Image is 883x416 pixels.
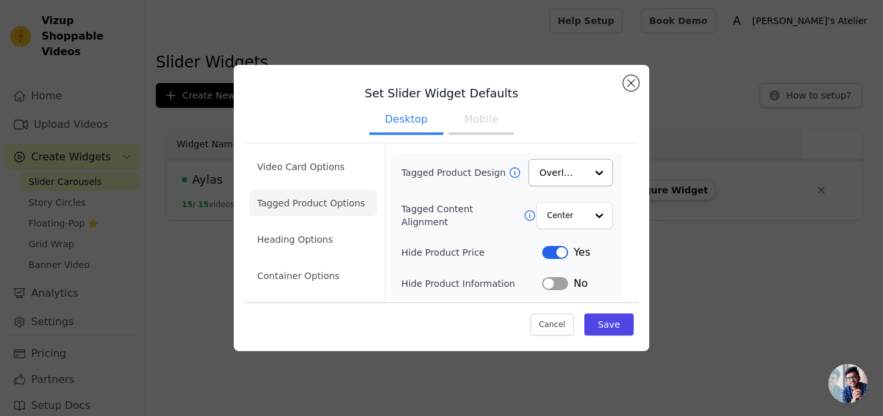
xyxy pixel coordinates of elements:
[401,166,508,179] label: Tagged Product Design
[401,246,542,259] label: Hide Product Price
[449,106,514,135] button: Mobile
[249,263,377,289] li: Container Options
[573,276,588,291] span: No
[244,86,639,101] h3: Set Slider Widget Defaults
[623,75,639,91] button: Close modal
[249,154,377,180] li: Video Card Options
[401,202,523,228] label: Tagged Content Alignment
[401,277,542,290] label: Hide Product Information
[369,106,443,135] button: Desktop
[573,245,590,260] span: Yes
[530,313,574,336] button: Cancel
[249,190,377,216] li: Tagged Product Options
[828,364,867,403] a: Open chat
[584,313,634,336] button: Save
[249,226,377,252] li: Heading Options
